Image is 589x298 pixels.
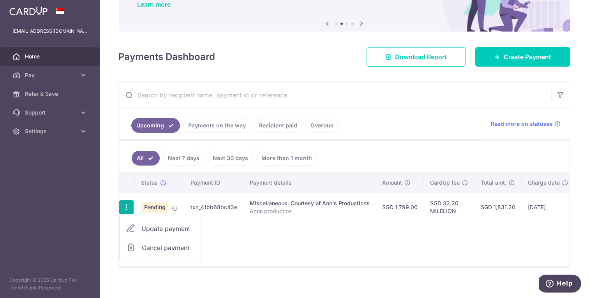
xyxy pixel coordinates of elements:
[382,179,402,187] span: Amount
[137,0,171,8] a: Learn more
[132,151,160,166] a: All
[208,151,253,166] a: Next 30 days
[522,193,575,221] td: [DATE]
[141,202,169,213] span: Pending
[491,120,561,128] a: Read more on statuses
[12,27,87,35] p: [EMAIL_ADDRESS][DOMAIN_NAME]
[481,179,506,187] span: Total amt.
[118,50,215,64] h4: Payments Dashboard
[250,207,370,215] p: Anns production
[25,109,76,116] span: Support
[491,120,553,128] span: Read more on statuses
[141,179,158,187] span: Status
[25,53,76,60] span: Home
[539,275,581,294] iframe: Opens a widget where you can find more information
[474,193,522,221] td: SGD 1,831.20
[25,127,76,135] span: Settings
[395,52,447,62] span: Download Report
[250,199,370,207] div: Miscellaneous. Courtesy of Ann's Productions
[9,6,48,16] img: CardUp
[504,52,551,62] span: Create Payment
[254,118,302,133] a: Recipient paid
[25,71,76,79] span: Pay
[243,173,376,193] th: Payment details
[424,193,474,221] td: SGD 32.20 MILELION
[25,90,76,98] span: Refer & Save
[528,179,560,187] span: Charge date
[475,47,570,67] a: Create Payment
[163,151,205,166] a: Next 7 days
[184,193,243,221] td: txn_41bb68bc43e
[119,83,551,108] input: Search by recipient name, payment id or reference
[376,193,424,221] td: SGD 1,799.00
[184,173,243,193] th: Payment ID
[367,47,466,67] a: Download Report
[430,179,460,187] span: CardUp fee
[131,118,180,133] a: Upcoming
[256,151,317,166] a: More than 1 month
[183,118,251,133] a: Payments on the way
[305,118,339,133] a: Overdue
